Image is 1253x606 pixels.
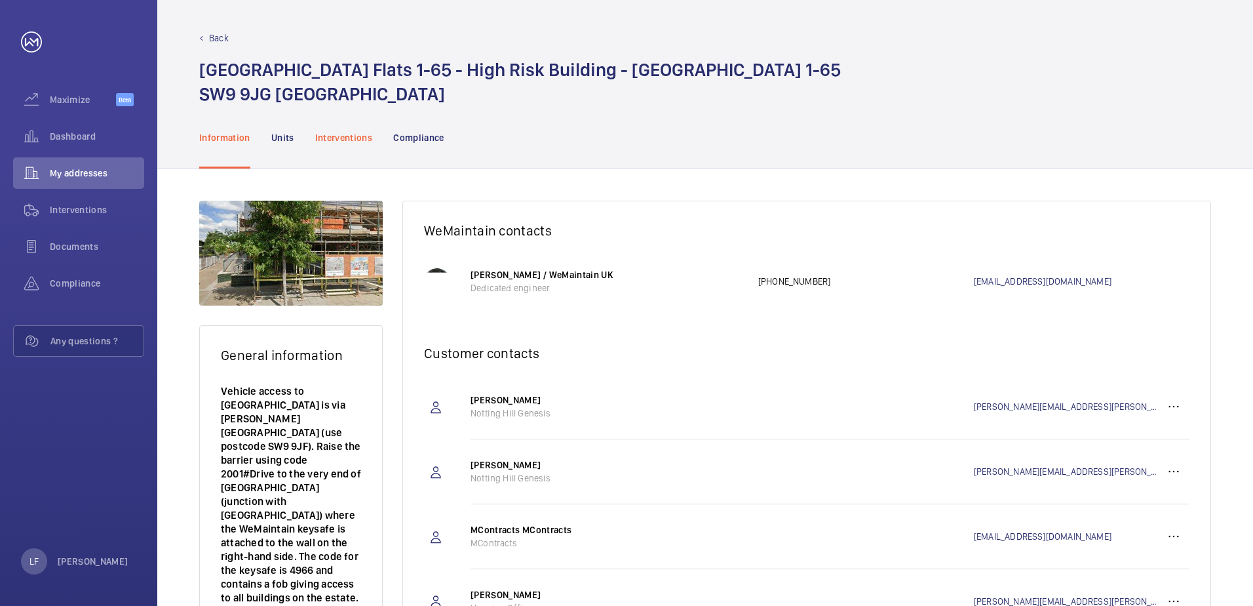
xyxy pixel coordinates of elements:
[393,131,444,144] p: Compliance
[471,458,745,472] p: [PERSON_NAME]
[199,131,250,144] p: Information
[50,93,116,106] span: Maximize
[471,472,745,485] p: Notting Hill Genesis
[199,58,841,106] h1: [GEOGRAPHIC_DATA] Flats 1-65 - High Risk Building - [GEOGRAPHIC_DATA] 1-65 SW9 9JG [GEOGRAPHIC_DATA]
[424,345,1189,361] h2: Customer contacts
[471,268,745,281] p: [PERSON_NAME] / WeMaintain UK
[974,400,1158,413] a: [PERSON_NAME][EMAIL_ADDRESS][PERSON_NAME][DOMAIN_NAME]
[50,240,144,253] span: Documents
[471,394,745,407] p: [PERSON_NAME]
[50,130,144,143] span: Dashboard
[471,407,745,420] p: Notting Hill Genesis
[50,334,144,348] span: Any questions ?
[221,384,361,605] p: Vehicle access to [GEOGRAPHIC_DATA] is via [PERSON_NAME][GEOGRAPHIC_DATA] (use postcode SW9 9JF)....
[424,222,1189,239] h2: WeMaintain contacts
[974,530,1158,543] a: [EMAIL_ADDRESS][DOMAIN_NAME]
[315,131,373,144] p: Interventions
[58,555,128,568] p: [PERSON_NAME]
[471,588,745,601] p: [PERSON_NAME]
[471,281,745,294] p: Dedicated engineer
[50,203,144,216] span: Interventions
[221,347,361,363] h2: General information
[116,93,134,106] span: Beta
[29,555,39,568] p: LF
[50,277,144,290] span: Compliance
[974,275,1189,288] a: [EMAIL_ADDRESS][DOMAIN_NAME]
[50,167,144,180] span: My addresses
[271,131,294,144] p: Units
[758,275,974,288] p: [PHONE_NUMBER]
[471,523,745,536] p: MContracts MContracts
[974,465,1158,478] a: [PERSON_NAME][EMAIL_ADDRESS][PERSON_NAME][DOMAIN_NAME]
[209,31,229,45] p: Back
[471,536,745,550] p: MContracts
